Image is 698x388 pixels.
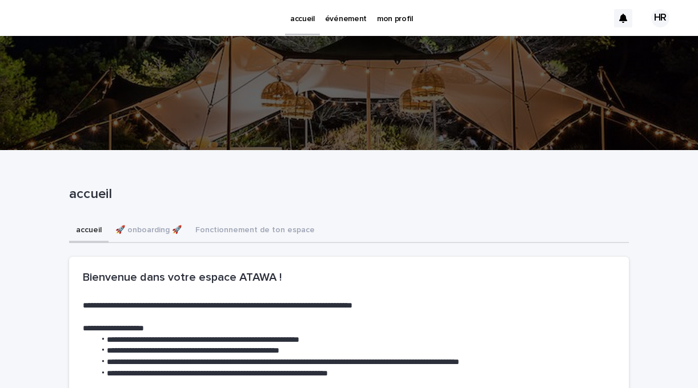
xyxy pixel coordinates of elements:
[651,9,669,27] div: HR
[83,270,615,284] h2: Bienvenue dans votre espace ATAWA !
[109,219,188,243] button: 🚀 onboarding 🚀
[69,219,109,243] button: accueil
[69,186,624,203] p: accueil
[188,219,322,243] button: Fonctionnement de ton espace
[23,7,134,30] img: Ls34BcGeRexTGTNfXpUC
